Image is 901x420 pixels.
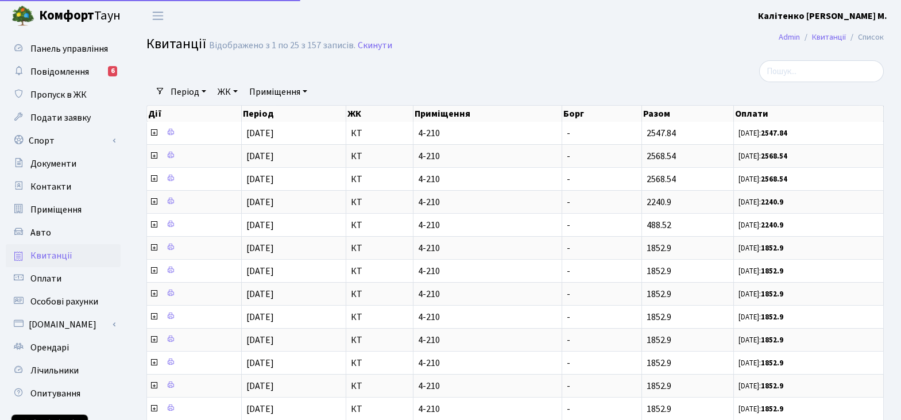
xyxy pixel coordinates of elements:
span: - [567,380,570,392]
span: [DATE] [246,380,274,392]
span: КТ [351,382,408,391]
span: Особові рахунки [30,295,98,308]
span: Приміщення [30,203,82,216]
b: Калітенко [PERSON_NAME] М. [758,10,887,22]
span: 2568.54 [647,173,676,186]
a: Квитанції [812,31,846,43]
span: КТ [351,290,408,299]
span: 1852.9 [647,311,671,323]
a: Скинути [358,40,392,51]
span: [DATE] [246,403,274,415]
span: - [567,334,570,346]
span: Опитування [30,387,80,400]
span: - [567,150,570,163]
small: [DATE]: [738,266,783,276]
span: КТ [351,313,408,322]
span: 4-210 [418,313,558,322]
th: Разом [642,106,734,122]
a: Панель управління [6,37,121,60]
a: Admin [779,31,800,43]
span: КТ [351,175,408,184]
span: 4-210 [418,290,558,299]
span: [DATE] [246,334,274,346]
span: КТ [351,198,408,207]
span: 4-210 [418,198,558,207]
span: 1852.9 [647,403,671,415]
span: 1852.9 [647,288,671,300]
input: Пошук... [759,60,884,82]
div: Відображено з 1 по 25 з 157 записів. [209,40,355,51]
span: 1852.9 [647,334,671,346]
small: [DATE]: [738,358,783,368]
span: 2240.9 [647,196,671,209]
span: Пропуск в ЖК [30,88,87,101]
small: [DATE]: [738,128,787,138]
span: [DATE] [246,173,274,186]
img: logo.png [11,5,34,28]
b: 2240.9 [761,220,783,230]
span: [DATE] [246,196,274,209]
span: Панель управління [30,43,108,55]
b: 2568.54 [761,174,787,184]
span: Оплати [30,272,61,285]
a: Спорт [6,129,121,152]
span: 1852.9 [647,265,671,278]
a: Лічильники [6,359,121,382]
small: [DATE]: [738,197,783,207]
span: КТ [351,221,408,230]
span: Документи [30,157,76,170]
th: Борг [562,106,642,122]
a: Авто [6,221,121,244]
a: Період [166,82,211,102]
nav: breadcrumb [761,25,901,49]
span: 4-210 [418,221,558,230]
span: - [567,403,570,415]
a: Опитування [6,382,121,405]
a: Квитанції [6,244,121,267]
b: 1852.9 [761,266,783,276]
a: Приміщення [6,198,121,221]
a: Документи [6,152,121,175]
b: 1852.9 [761,404,783,414]
span: 2547.84 [647,127,676,140]
small: [DATE]: [738,335,783,345]
span: Авто [30,226,51,239]
span: 4-210 [418,175,558,184]
span: [DATE] [246,150,274,163]
span: [DATE] [246,357,274,369]
span: Контакти [30,180,71,193]
span: Подати заявку [30,111,91,124]
span: Лічильники [30,364,79,377]
b: 2547.84 [761,128,787,138]
span: Повідомлення [30,65,89,78]
span: 4-210 [418,336,558,345]
small: [DATE]: [738,243,783,253]
span: - [567,357,570,369]
span: КТ [351,244,408,253]
span: 4-210 [418,404,558,414]
span: КТ [351,267,408,276]
small: [DATE]: [738,151,787,161]
b: 2568.54 [761,151,787,161]
b: 1852.9 [761,381,783,391]
small: [DATE]: [738,312,783,322]
a: ЖК [213,82,242,102]
span: КТ [351,152,408,161]
div: 6 [108,66,117,76]
span: [DATE] [246,242,274,255]
span: КТ [351,359,408,368]
span: Таун [39,6,121,26]
span: КТ [351,336,408,345]
span: - [567,127,570,140]
span: - [567,265,570,278]
span: 4-210 [418,152,558,161]
small: [DATE]: [738,289,783,299]
span: [DATE] [246,219,274,232]
span: 1852.9 [647,242,671,255]
span: Орендарі [30,341,69,354]
a: Подати заявку [6,106,121,129]
a: Пропуск в ЖК [6,83,121,106]
a: Повідомлення6 [6,60,121,83]
span: - [567,173,570,186]
span: 4-210 [418,267,558,276]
